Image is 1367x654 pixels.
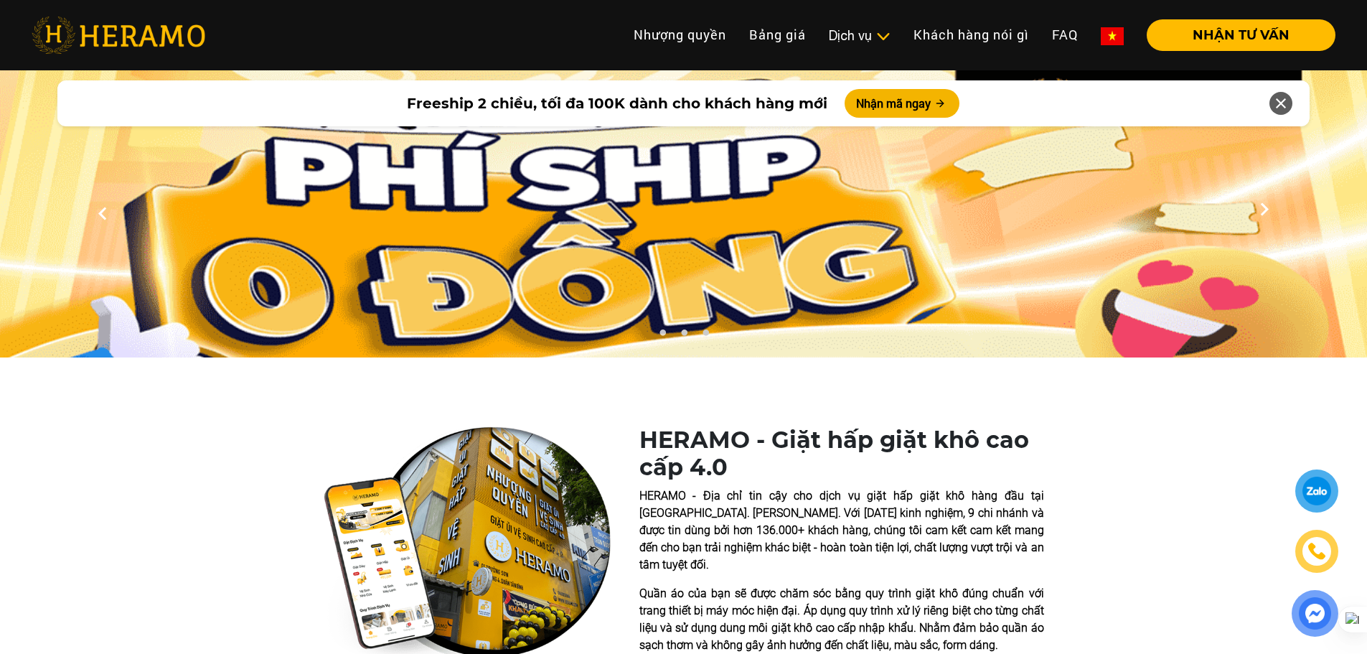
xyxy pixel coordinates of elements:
[32,17,205,54] img: heramo-logo.png
[639,426,1044,482] h1: HERAMO - Giặt hấp giặt khô cao cấp 4.0
[845,89,959,118] button: Nhận mã ngay
[622,19,738,50] a: Nhượng quyền
[655,329,670,343] button: 1
[1297,532,1336,571] a: phone-icon
[639,585,1044,654] p: Quần áo của bạn sẽ được chăm sóc bằng quy trình giặt khô đúng chuẩn với trang thiết bị máy móc hi...
[698,329,713,343] button: 3
[875,29,891,44] img: subToggleIcon
[738,19,817,50] a: Bảng giá
[1135,29,1335,42] a: NHẬN TƯ VẤN
[677,329,691,343] button: 2
[829,26,891,45] div: Dịch vụ
[1101,27,1124,45] img: vn-flag.png
[902,19,1040,50] a: Khách hàng nói gì
[639,487,1044,574] p: HERAMO - Địa chỉ tin cậy cho dịch vụ giặt hấp giặt khô hàng đầu tại [GEOGRAPHIC_DATA]. [PERSON_NA...
[1308,543,1325,560] img: phone-icon
[1040,19,1089,50] a: FAQ
[407,93,827,114] span: Freeship 2 chiều, tối đa 100K dành cho khách hàng mới
[1147,19,1335,51] button: NHẬN TƯ VẤN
